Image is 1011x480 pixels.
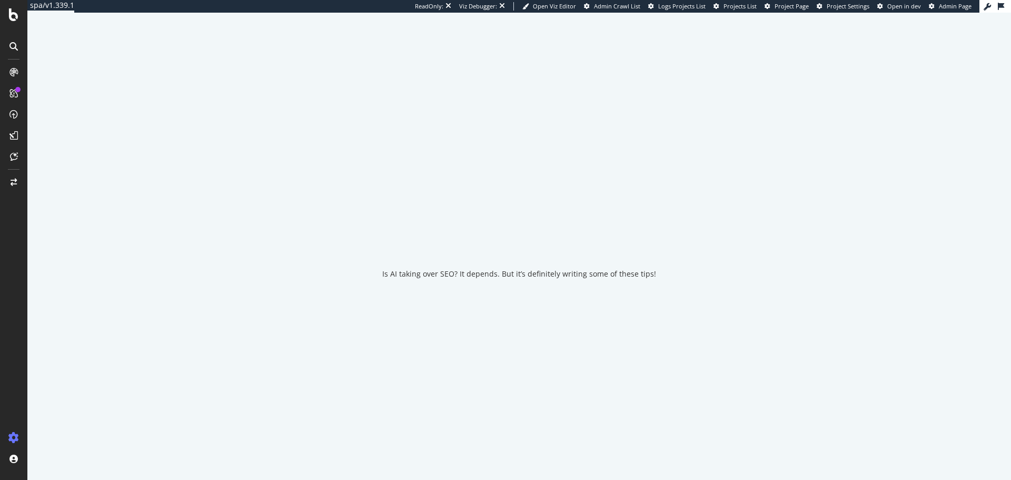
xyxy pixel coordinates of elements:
span: Admin Crawl List [594,2,640,10]
span: Project Page [775,2,809,10]
a: Project Settings [817,2,869,11]
span: Project Settings [827,2,869,10]
div: ReadOnly: [415,2,443,11]
span: Open in dev [887,2,921,10]
span: Open Viz Editor [533,2,576,10]
a: Open in dev [877,2,921,11]
span: Admin Page [939,2,972,10]
a: Projects List [713,2,757,11]
a: Admin Crawl List [584,2,640,11]
a: Project Page [765,2,809,11]
div: Viz Debugger: [459,2,497,11]
div: animation [481,214,557,252]
a: Admin Page [929,2,972,11]
span: Projects List [723,2,757,10]
div: Is AI taking over SEO? It depends. But it’s definitely writing some of these tips! [382,269,656,279]
a: Logs Projects List [648,2,706,11]
span: Logs Projects List [658,2,706,10]
a: Open Viz Editor [522,2,576,11]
